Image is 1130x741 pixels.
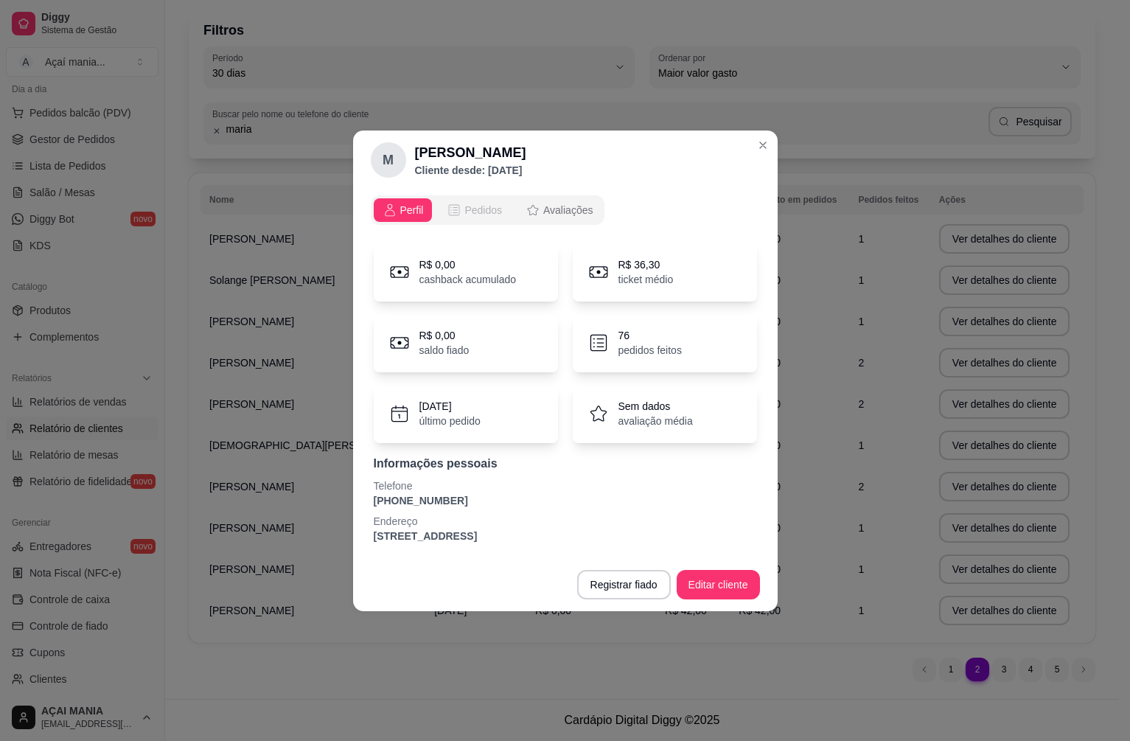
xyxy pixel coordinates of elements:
h2: [PERSON_NAME] [415,142,526,163]
p: R$ 0,00 [419,328,470,343]
button: Close [751,133,775,157]
div: opções [371,195,605,225]
p: cashback acumulado [419,272,517,287]
span: Perfil [400,203,424,218]
div: M [371,142,406,178]
p: avaliação média [618,414,693,428]
span: Pedidos [464,203,502,218]
span: Avaliações [543,203,593,218]
p: Telefone [374,479,757,493]
p: Informações pessoais [374,455,757,473]
p: R$ 0,00 [419,257,517,272]
p: último pedido [419,414,481,428]
p: 76 [618,328,682,343]
button: Editar cliente [677,570,760,599]
p: Sem dados [618,399,693,414]
button: Registrar fiado [577,570,671,599]
p: [PHONE_NUMBER] [374,493,757,508]
p: saldo fiado [419,343,470,358]
p: Cliente desde: [DATE] [415,163,526,178]
p: pedidos feitos [618,343,682,358]
p: [DATE] [419,399,481,414]
p: ticket médio [618,272,674,287]
p: [STREET_ADDRESS] [374,529,757,543]
p: Endereço [374,514,757,529]
p: R$ 36,30 [618,257,674,272]
div: opções [371,195,760,225]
